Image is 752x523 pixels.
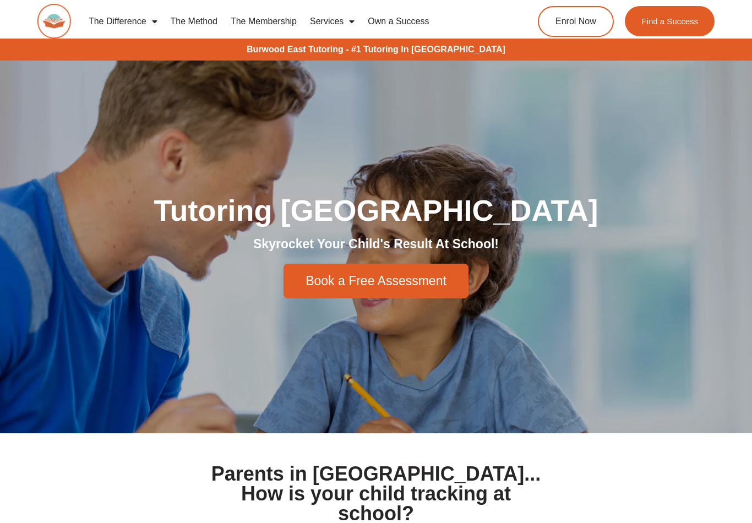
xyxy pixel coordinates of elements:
a: Book a Free Assessment [284,264,468,298]
span: Find a Success [641,17,698,25]
a: The Membership [224,9,303,34]
a: Find a Success [625,6,715,36]
a: Own a Success [361,9,435,34]
h1: Tutoring [GEOGRAPHIC_DATA] [68,195,684,225]
a: Enrol Now [538,6,614,37]
a: Services [303,9,361,34]
span: Enrol Now [555,17,596,26]
h2: Skyrocket Your Child's Result At School! [68,236,684,253]
span: Book a Free Assessment [306,275,446,287]
a: The Method [164,9,224,34]
a: The Difference [82,9,164,34]
nav: Menu [82,9,499,34]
